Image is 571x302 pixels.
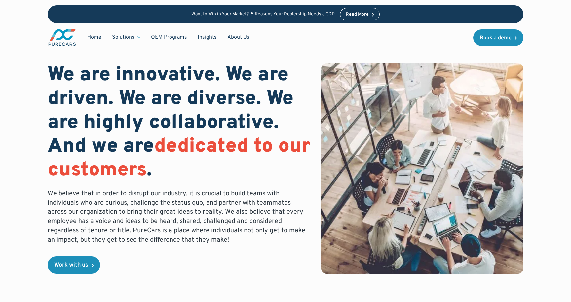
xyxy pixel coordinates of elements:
a: main [48,28,77,47]
a: Insights [192,31,222,44]
a: About Us [222,31,255,44]
div: Read More [346,12,369,17]
p: We believe that in order to disrupt our industry, it is crucial to build teams with individuals w... [48,189,311,245]
a: Read More [340,8,380,20]
div: Book a demo [480,35,512,41]
a: Work with us [48,256,100,274]
div: Work with us [54,262,88,268]
span: dedicated to our customers [48,134,310,183]
div: Solutions [107,31,146,44]
img: bird eye view of a team working together [321,63,523,274]
h1: We are innovative. We are driven. We are diverse. We are highly collaborative. And we are . [48,63,311,182]
a: Home [82,31,107,44]
a: OEM Programs [146,31,192,44]
a: Book a demo [473,29,523,46]
p: Want to Win in Your Market? 5 Reasons Your Dealership Needs a CDP [191,12,335,17]
img: purecars logo [48,28,77,47]
div: Solutions [112,34,134,41]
